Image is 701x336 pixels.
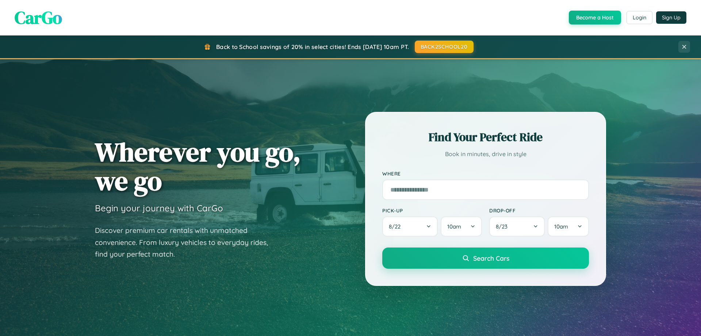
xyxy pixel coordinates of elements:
span: Search Cars [473,254,509,262]
label: Where [382,170,589,177]
span: 8 / 22 [389,223,404,230]
button: 8/23 [489,216,545,237]
span: 8 / 23 [496,223,511,230]
button: 10am [548,216,589,237]
button: Become a Host [569,11,621,24]
button: Search Cars [382,248,589,269]
h3: Begin your journey with CarGo [95,203,223,214]
h1: Wherever you go, we go [95,137,301,195]
label: Drop-off [489,207,589,214]
span: CarGo [15,5,62,30]
button: Login [627,11,652,24]
button: 10am [441,216,482,237]
p: Discover premium car rentals with unmatched convenience. From luxury vehicles to everyday rides, ... [95,224,277,260]
span: Back to School savings of 20% in select cities! Ends [DATE] 10am PT. [216,43,409,50]
button: BACK2SCHOOL20 [415,41,474,53]
label: Pick-up [382,207,482,214]
span: 10am [447,223,461,230]
h2: Find Your Perfect Ride [382,129,589,145]
span: 10am [554,223,568,230]
button: 8/22 [382,216,438,237]
button: Sign Up [656,11,686,24]
p: Book in minutes, drive in style [382,149,589,159]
